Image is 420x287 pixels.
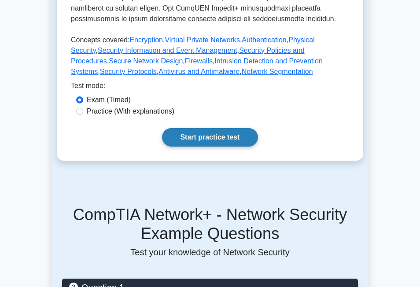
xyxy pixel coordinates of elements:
[185,57,213,65] a: Firewalls
[162,128,258,147] a: Start practice test
[158,68,239,75] a: Antivirus and Antimalware
[87,106,174,117] label: Practice (With explanations)
[98,47,237,54] a: Security Information and Event Management
[87,95,131,105] label: Exam (Timed)
[71,57,323,75] a: Intrusion Detection and Prevention Systems
[242,68,313,75] a: Network Segmentation
[71,81,349,95] div: Test mode:
[165,36,239,44] a: Virtual Private Networks
[242,36,286,44] a: Authentication
[109,57,183,65] a: Secure Network Design
[100,68,157,75] a: Security Protocols
[62,247,358,258] p: Test your knowledge of Network Security
[62,205,358,243] h5: CompTIA Network+ - Network Security Example Questions
[129,36,163,44] a: Encryption
[71,47,305,65] a: Security Policies and Procedures
[71,35,349,81] p: Concepts covered: , , , , , , , , , , ,
[71,36,315,54] a: Physical Security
